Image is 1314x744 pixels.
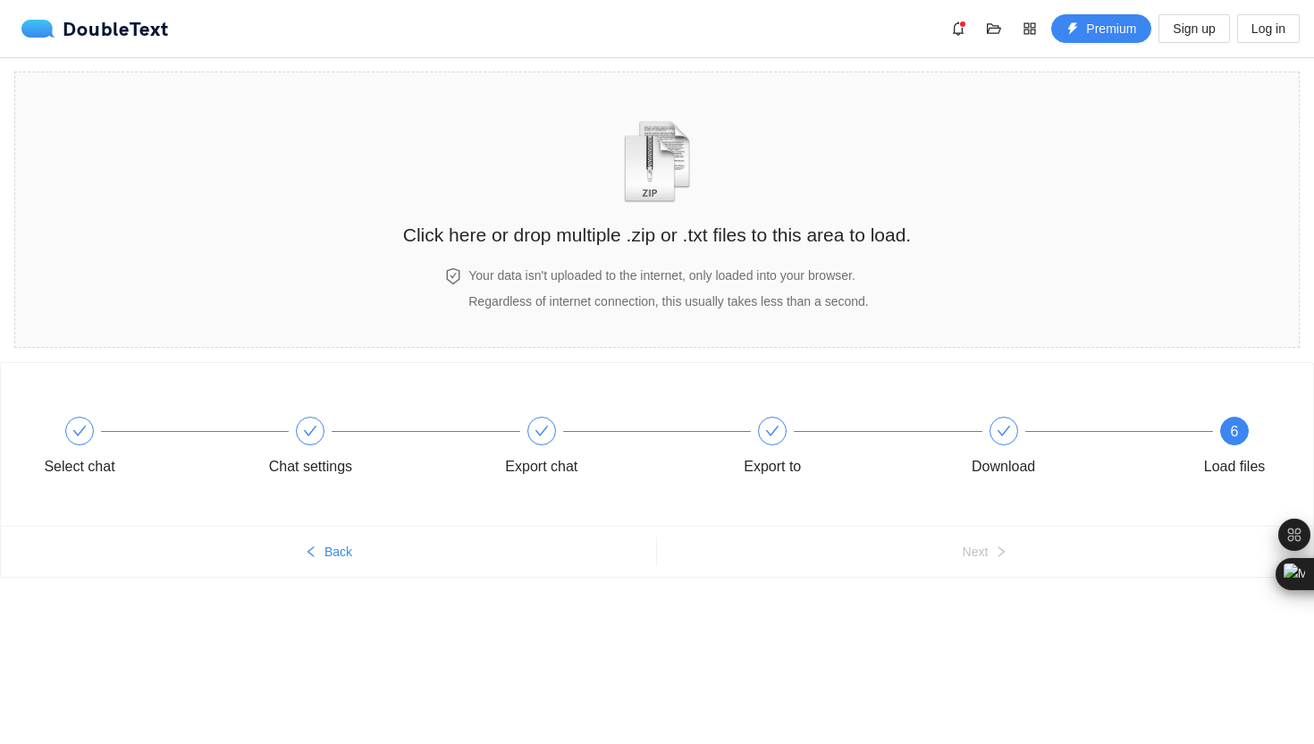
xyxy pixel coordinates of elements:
[944,14,973,43] button: bell
[28,417,258,481] div: Select chat
[1086,19,1136,38] span: Premium
[505,452,577,481] div: Export chat
[1158,14,1229,43] button: Sign up
[535,424,549,438] span: check
[952,417,1183,481] div: Download
[1066,22,1079,37] span: thunderbolt
[1183,417,1286,481] div: 6Load files
[1251,19,1285,38] span: Log in
[1237,14,1300,43] button: Log in
[1173,19,1215,38] span: Sign up
[21,20,63,38] img: logo
[468,294,868,309] span: Regardless of internet connection, this usually takes less than a second.
[44,452,114,481] div: Select chat
[997,424,1011,438] span: check
[616,121,699,203] img: zipOrTextIcon
[490,417,720,481] div: Export chat
[305,545,317,560] span: left
[445,268,461,284] span: safety-certificate
[1016,21,1043,36] span: appstore
[269,452,352,481] div: Chat settings
[980,14,1008,43] button: folder-open
[324,542,352,562] span: Back
[744,452,801,481] div: Export to
[258,417,489,481] div: Chat settings
[720,417,951,481] div: Export to
[657,537,1313,566] button: Nextright
[972,452,1035,481] div: Download
[21,20,169,38] a: logoDoubleText
[1,537,656,566] button: leftBack
[1204,452,1266,481] div: Load files
[981,21,1007,36] span: folder-open
[1051,14,1151,43] button: thunderboltPremium
[72,424,87,438] span: check
[303,424,317,438] span: check
[468,266,868,285] h4: Your data isn't uploaded to the internet, only loaded into your browser.
[765,424,779,438] span: check
[21,20,169,38] div: DoubleText
[403,220,911,249] h2: Click here or drop multiple .zip or .txt files to this area to load.
[1015,14,1044,43] button: appstore
[1231,424,1239,439] span: 6
[945,21,972,36] span: bell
